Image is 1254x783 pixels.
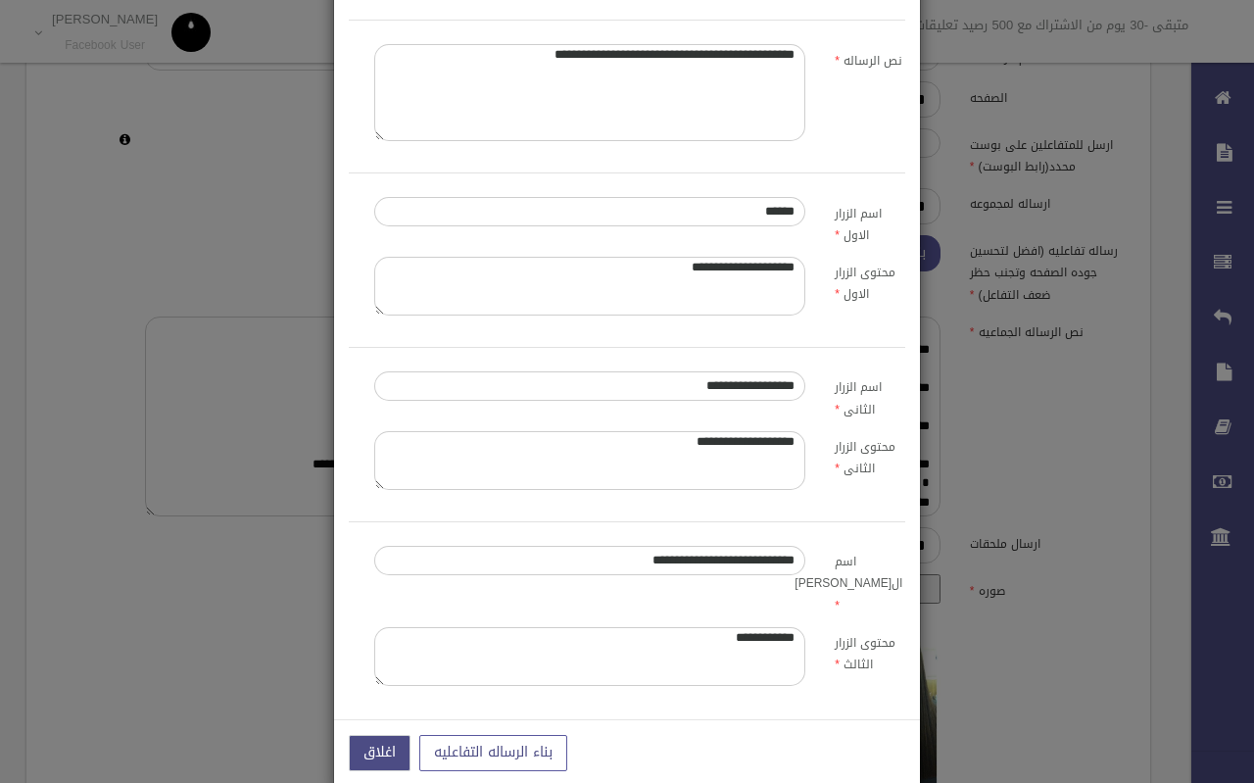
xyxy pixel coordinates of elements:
label: اسم الزرار الاول [820,197,917,246]
label: محتوى الزرار الثالث [820,627,917,676]
label: اسم الزرار الثانى [820,371,917,420]
button: بناء الرساله التفاعليه [419,735,567,771]
label: محتوى الزرار الاول [820,257,917,306]
label: محتوى الزرار الثانى [820,431,917,480]
button: اغلاق [349,735,410,771]
label: اسم ال[PERSON_NAME] [820,546,917,616]
label: نص الرساله [820,44,917,72]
